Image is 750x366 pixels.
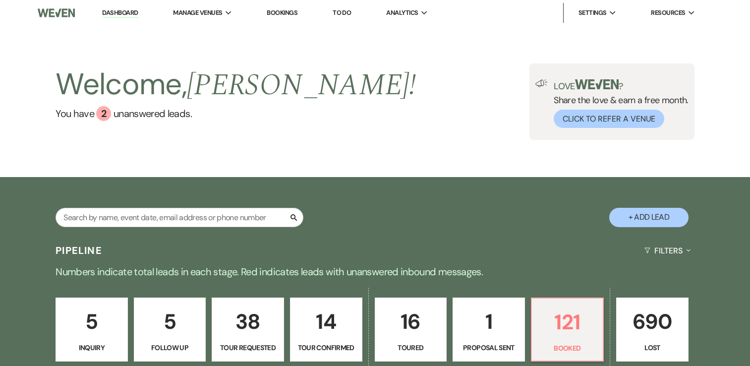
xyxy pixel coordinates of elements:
[609,208,689,227] button: + Add Lead
[38,2,75,23] img: Weven Logo
[381,305,441,338] p: 16
[290,298,362,362] a: 14Tour Confirmed
[381,342,441,353] p: Toured
[535,79,548,87] img: loud-speaker-illustration.svg
[56,63,416,106] h2: Welcome,
[453,298,525,362] a: 1Proposal Sent
[212,298,284,362] a: 38Tour Requested
[56,244,102,257] h3: Pipeline
[375,298,447,362] a: 16Toured
[575,79,619,89] img: weven-logo-green.svg
[538,305,597,339] p: 121
[554,79,689,91] p: Love ?
[296,305,356,338] p: 14
[96,106,111,121] div: 2
[56,106,416,121] a: You have 2 unanswered leads.
[102,8,138,18] a: Dashboard
[578,8,607,18] span: Settings
[218,305,278,338] p: 38
[616,298,689,362] a: 690Lost
[386,8,418,18] span: Analytics
[623,305,682,338] p: 690
[640,238,694,264] button: Filters
[56,208,303,227] input: Search by name, event date, email address or phone number
[18,264,732,280] p: Numbers indicate total leads in each stage. Red indicates leads with unanswered inbound messages.
[267,8,297,17] a: Bookings
[62,342,121,353] p: Inquiry
[134,298,206,362] a: 5Follow Up
[140,305,200,338] p: 5
[62,305,121,338] p: 5
[187,62,416,108] span: [PERSON_NAME] !
[173,8,222,18] span: Manage Venues
[531,298,604,362] a: 121Booked
[140,342,200,353] p: Follow Up
[56,298,128,362] a: 5Inquiry
[548,79,689,128] div: Share the love & earn a free month.
[623,342,682,353] p: Lost
[554,110,664,128] button: Click to Refer a Venue
[651,8,685,18] span: Resources
[296,342,356,353] p: Tour Confirmed
[218,342,278,353] p: Tour Requested
[459,342,519,353] p: Proposal Sent
[538,343,597,354] p: Booked
[333,8,351,17] a: To Do
[459,305,519,338] p: 1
